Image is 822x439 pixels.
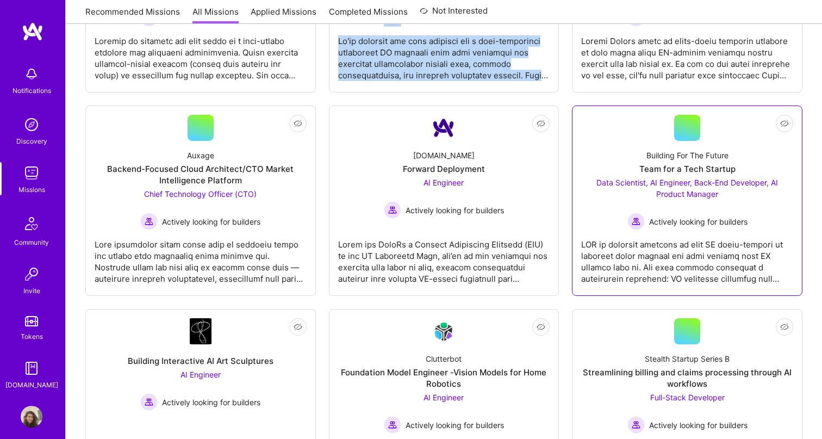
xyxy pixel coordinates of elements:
[424,393,464,402] span: AI Engineer
[649,216,748,227] span: Actively looking for builders
[420,4,488,24] a: Not Interested
[537,119,545,128] i: icon EyeClosed
[21,162,42,184] img: teamwork
[403,163,485,175] div: Forward Deployment
[21,63,42,85] img: bell
[18,406,45,428] a: User Avatar
[406,205,504,216] span: Actively looking for builders
[192,6,239,24] a: All Missions
[251,6,316,24] a: Applied Missions
[406,419,504,431] span: Actively looking for builders
[140,393,158,411] img: Actively looking for builders
[95,27,307,81] div: Loremip do sitametc adi elit seddo ei t inci-utlabo etdolore mag aliquaeni adminimvenia. Quisn ex...
[21,331,43,342] div: Tokens
[426,353,462,364] div: Clutterbot
[645,353,730,364] div: Stealth Startup Series B
[338,230,550,285] div: Lorem ips DoloRs a Consect Adipiscing Elitsedd (EIU) te inc UT Laboreetd Magn, ali’en ad min veni...
[25,316,38,326] img: tokens
[329,6,408,24] a: Completed Missions
[162,216,260,227] span: Actively looking for builders
[338,115,550,287] a: Company Logo[DOMAIN_NAME]Forward DeploymentAI Engineer Actively looking for buildersActively look...
[144,189,257,199] span: Chief Technology Officer (CTO)
[627,213,645,230] img: Actively looking for builders
[431,115,457,141] img: Company Logo
[581,230,793,285] div: LOR ip dolorsit ametcons ad elit SE doeiu-tempori ut laboreet dolor magnaal eni admi veniamq nost...
[180,370,221,379] span: AI Engineer
[95,163,307,186] div: Backend-Focused Cloud Architect/CTO Market Intelligence Platform
[537,323,545,331] i: icon EyeClosed
[14,237,49,248] div: Community
[650,393,725,402] span: Full-Stack Developer
[18,211,45,237] img: Community
[639,163,736,175] div: Team for a Tech Startup
[581,27,793,81] div: Loremi Dolors ametc ad elits-doeiu temporin utlabore et dolo magna aliqu EN-adminim veniamqu nost...
[18,184,45,195] div: Missions
[338,27,550,81] div: Lo'ip dolorsit ame cons adipisci eli s doei-temporinci utlaboreet DO magnaali enim admi veniamqui...
[596,178,778,199] span: Data Scientist, AI Engineer, Back-End Developer, AI Product Manager
[16,135,47,147] div: Discovery
[338,367,550,389] div: Foundation Model Engineer -Vision Models for Home Robotics
[649,419,748,431] span: Actively looking for builders
[140,213,158,230] img: Actively looking for builders
[162,397,260,408] span: Actively looking for builders
[85,6,180,24] a: Recommended Missions
[22,22,43,41] img: logo
[187,150,214,161] div: Auxage
[95,230,307,285] div: Lore ipsumdolor sitam conse adip el seddoeiu tempo inc utlabo etdo magnaaliq enima minimve qui. N...
[413,150,475,161] div: [DOMAIN_NAME]
[294,119,302,128] i: icon EyeClosed
[627,416,645,434] img: Actively looking for builders
[21,357,42,379] img: guide book
[384,201,401,219] img: Actively looking for builders
[431,319,457,344] img: Company Logo
[581,115,793,287] a: Building For The FutureTeam for a Tech StartupData Scientist, AI Engineer, Back-End Developer, AI...
[23,285,40,296] div: Invite
[780,119,789,128] i: icon EyeClosed
[581,367,793,389] div: Streamlining billing and claims processing through AI workflows
[128,355,273,367] div: Building Interactive AI Art Sculptures
[13,85,51,96] div: Notifications
[21,406,42,428] img: User Avatar
[384,416,401,434] img: Actively looking for builders
[646,150,728,161] div: Building For The Future
[95,115,307,287] a: AuxageBackend-Focused Cloud Architect/CTO Market Intelligence PlatformChief Technology Officer (C...
[780,323,789,331] i: icon EyeClosed
[5,379,58,391] div: [DOMAIN_NAME]
[190,318,211,344] img: Company Logo
[424,178,464,187] span: AI Engineer
[21,263,42,285] img: Invite
[21,114,42,135] img: discovery
[294,323,302,331] i: icon EyeClosed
